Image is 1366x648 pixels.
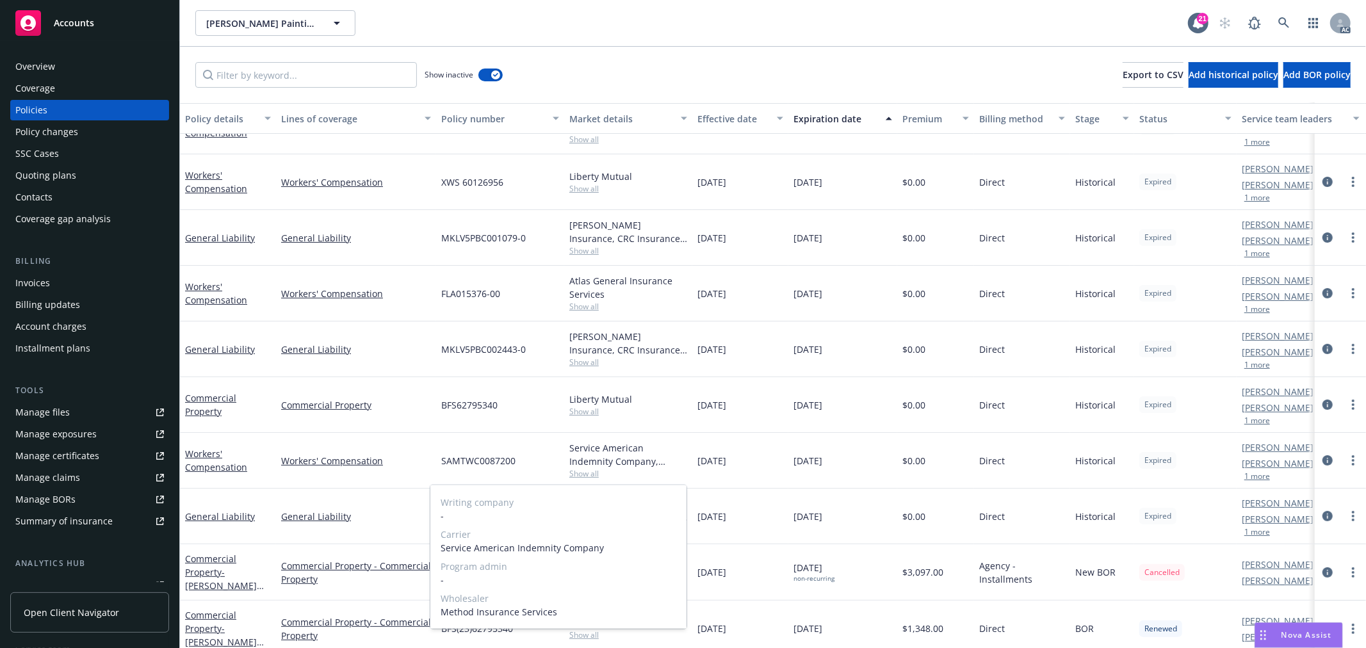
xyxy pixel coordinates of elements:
[276,103,436,134] button: Lines of coverage
[1283,69,1351,81] span: Add BOR policy
[1139,112,1217,126] div: Status
[1242,614,1313,628] a: [PERSON_NAME]
[185,232,255,244] a: General Liability
[1346,397,1361,412] a: more
[10,338,169,359] a: Installment plans
[10,316,169,337] a: Account charges
[569,301,687,312] span: Show all
[697,112,769,126] div: Effective date
[697,622,726,635] span: [DATE]
[1075,112,1115,126] div: Stage
[441,454,516,467] span: SAMTWC0087200
[902,622,943,635] span: $1,348.00
[793,622,822,635] span: [DATE]
[1242,162,1313,175] a: [PERSON_NAME]
[793,231,822,245] span: [DATE]
[10,467,169,488] a: Manage claims
[902,343,925,356] span: $0.00
[1242,345,1313,359] a: [PERSON_NAME]
[15,100,47,120] div: Policies
[1281,629,1332,640] span: Nova Assist
[15,143,59,164] div: SSC Cases
[10,489,169,510] a: Manage BORs
[1242,496,1313,510] a: [PERSON_NAME]
[441,528,676,541] span: Carrier
[793,574,834,583] div: non-recurring
[697,231,726,245] span: [DATE]
[697,510,726,523] span: [DATE]
[1189,69,1278,81] span: Add historical policy
[15,489,76,510] div: Manage BORs
[979,287,1005,300] span: Direct
[1320,397,1335,412] a: circleInformation
[979,112,1051,126] div: Billing method
[1144,623,1177,635] span: Renewed
[15,575,122,595] div: Loss summary generator
[1346,621,1361,636] a: more
[1244,528,1270,536] button: 1 more
[569,112,673,126] div: Market details
[569,183,687,194] span: Show all
[10,384,169,397] div: Tools
[1320,174,1335,190] a: circleInformation
[1320,453,1335,468] a: circleInformation
[569,468,687,479] span: Show all
[1242,558,1313,571] a: [PERSON_NAME]
[902,175,925,189] span: $0.00
[441,343,526,356] span: MKLV5PBC002443-0
[436,103,564,134] button: Policy number
[1144,176,1171,188] span: Expired
[425,69,473,80] span: Show inactive
[441,560,676,573] span: Program admin
[979,398,1005,412] span: Direct
[15,295,80,315] div: Billing updates
[185,553,259,645] a: Commercial Property
[1320,341,1335,357] a: circleInformation
[1346,453,1361,468] a: more
[10,100,169,120] a: Policies
[897,103,974,134] button: Premium
[10,143,169,164] a: SSC Cases
[10,5,169,41] a: Accounts
[697,454,726,467] span: [DATE]
[1075,231,1116,245] span: Historical
[1346,565,1361,580] a: more
[1075,510,1116,523] span: Historical
[902,231,925,245] span: $0.00
[185,343,255,355] a: General Liability
[1320,621,1335,636] a: circleInformation
[1123,69,1183,81] span: Export to CSV
[10,446,169,466] a: Manage certificates
[180,103,276,134] button: Policy details
[902,510,925,523] span: $0.00
[569,441,687,468] div: Service American Indemnity Company, Method Insurance Services
[441,112,545,126] div: Policy number
[793,454,822,467] span: [DATE]
[185,566,264,645] span: - [PERSON_NAME] Painting, Inc. - Commercial Property - Liberty Mutual
[1244,361,1270,369] button: 1 more
[569,170,687,183] div: Liberty Mutual
[793,287,822,300] span: [DATE]
[902,454,925,467] span: $0.00
[1212,10,1238,36] a: Start snowing
[1346,508,1361,524] a: more
[1242,385,1313,398] a: [PERSON_NAME]
[697,175,726,189] span: [DATE]
[1242,457,1313,470] a: [PERSON_NAME]
[15,424,97,444] div: Manage exposures
[1144,567,1180,578] span: Cancelled
[1242,289,1313,303] a: [PERSON_NAME]
[1320,286,1335,301] a: circleInformation
[1244,138,1270,146] button: 1 more
[10,575,169,595] a: Loss summary generator
[979,454,1005,467] span: Direct
[569,330,687,357] div: [PERSON_NAME] Insurance, CRC Insurance Services
[10,402,169,423] a: Manage files
[788,103,897,134] button: Expiration date
[979,231,1005,245] span: Direct
[441,541,676,555] span: Service American Indemnity Company
[10,273,169,293] a: Invoices
[1144,288,1171,299] span: Expired
[1075,175,1116,189] span: Historical
[441,592,676,605] span: Wholesaler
